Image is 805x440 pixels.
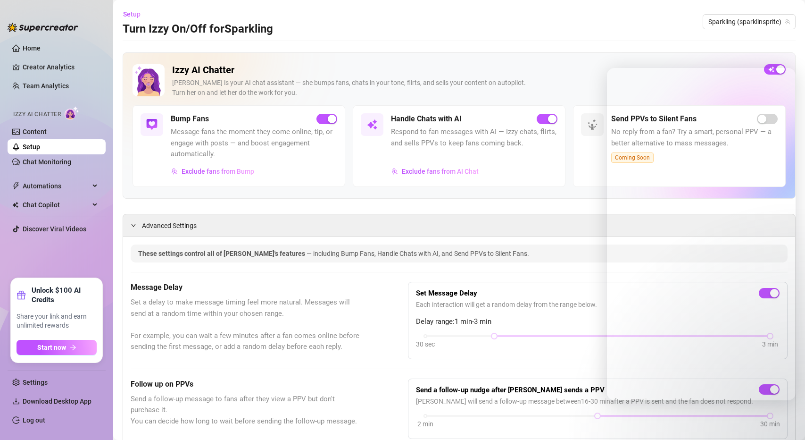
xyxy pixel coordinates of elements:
[37,344,66,351] span: Start now
[131,297,361,353] span: Set a delay to make message timing feel more natural. Messages will send at a random time within ...
[123,10,141,18] span: Setup
[133,64,165,96] img: Izzy AI Chatter
[171,113,209,125] h5: Bump Fans
[70,344,76,351] span: arrow-right
[23,178,90,194] span: Automations
[760,419,780,429] div: 30 min
[131,282,361,293] h5: Message Delay
[32,286,97,305] strong: Unlock $100 AI Credits
[23,59,98,75] a: Creator Analytics
[138,250,307,257] span: These settings control all of [PERSON_NAME]'s features
[416,289,477,297] strong: Set Message Delay
[785,19,790,25] span: team
[773,408,796,431] iframe: Intercom live chat
[142,220,197,231] span: Advanced Settings
[131,220,142,230] div: expanded
[23,128,47,135] a: Content
[391,113,462,125] h5: Handle Chats with AI
[307,250,529,257] span: — including Bump Fans, Handle Chats with AI, and Send PPVs to Silent Fans.
[23,143,40,151] a: Setup
[172,64,756,76] h2: Izzy AI Chatter
[708,15,790,29] span: Sparkling (sparklinsprite)
[23,197,90,212] span: Chat Copilot
[12,398,20,405] span: download
[17,340,97,355] button: Start nowarrow-right
[23,82,69,90] a: Team Analytics
[65,106,79,120] img: AI Chatter
[607,68,796,400] iframe: Intercom live chat
[171,168,178,175] img: svg%3e
[391,164,479,179] button: Exclude fans from AI Chat
[416,386,605,394] strong: Send a follow-up nudge after [PERSON_NAME] sends a PPV
[146,119,158,130] img: svg%3e
[131,394,361,427] span: Send a follow-up message to fans after they view a PPV but don't purchase it. You can decide how ...
[23,379,48,386] a: Settings
[416,299,780,310] span: Each interaction will get a random delay from the range below.
[23,158,71,166] a: Chat Monitoring
[17,312,97,330] span: Share your link and earn unlimited rewards
[171,164,255,179] button: Exclude fans from Bump
[23,416,45,424] a: Log out
[182,168,254,175] span: Exclude fans from Bump
[12,182,20,190] span: thunderbolt
[416,339,435,349] div: 30 sec
[13,110,61,119] span: Izzy AI Chatter
[417,419,433,429] div: 2 min
[416,316,780,328] span: Delay range: 1 min - 3 min
[131,379,361,390] h5: Follow up on PPVs
[123,22,273,37] h3: Turn Izzy On/Off for Sparkling
[172,78,756,98] div: [PERSON_NAME] is your AI chat assistant — she bumps fans, chats in your tone, flirts, and sells y...
[17,290,26,300] span: gift
[8,23,78,32] img: logo-BBDzfeDw.svg
[12,202,18,208] img: Chat Copilot
[366,119,378,130] img: svg%3e
[23,398,91,405] span: Download Desktop App
[391,168,398,175] img: svg%3e
[587,119,598,130] img: svg%3e
[391,127,557,149] span: Respond to fan messages with AI — Izzy chats, flirts, and sells PPVs to keep fans coming back.
[23,225,86,233] a: Discover Viral Videos
[171,127,337,160] span: Message fans the moment they come online, tip, or engage with posts — and boost engagement automa...
[23,44,41,52] a: Home
[416,396,780,406] span: [PERSON_NAME] will send a follow-up message between 16 - 30 min after a PPV is sent and the fan d...
[131,222,136,228] span: expanded
[402,168,479,175] span: Exclude fans from AI Chat
[123,7,148,22] button: Setup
